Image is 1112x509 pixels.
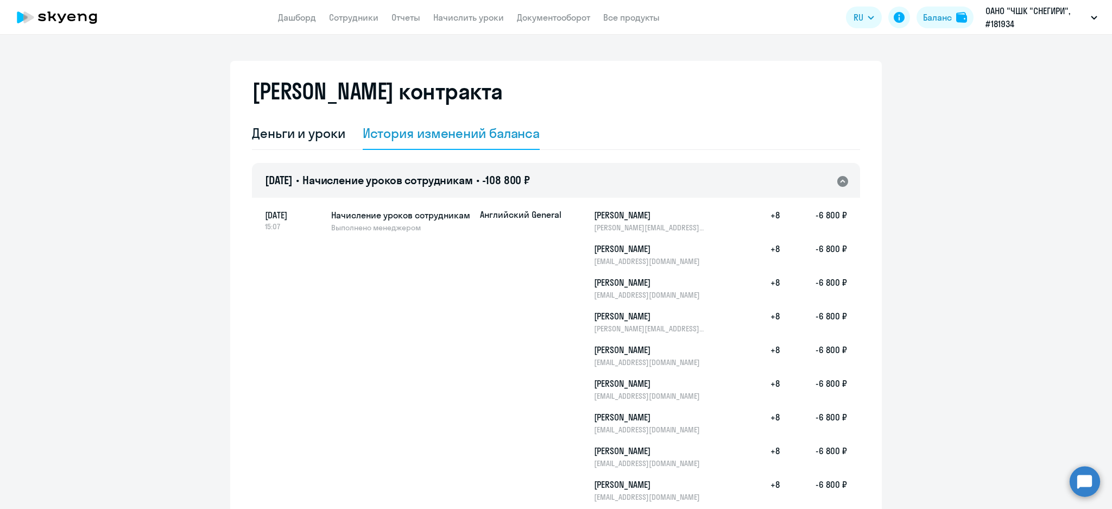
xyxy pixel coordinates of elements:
[594,357,706,367] p: [EMAIL_ADDRESS][DOMAIN_NAME]
[594,377,706,390] h5: [PERSON_NAME]
[745,343,780,367] h5: +8
[594,411,706,424] h5: [PERSON_NAME]
[476,173,479,187] span: •
[265,173,293,187] span: [DATE]
[594,209,706,222] h5: [PERSON_NAME]
[780,310,847,334] h5: -6 800 ₽
[917,7,974,28] button: Балансbalance
[302,173,473,187] span: Начисление уроков сотрудникам
[745,209,780,232] h5: +8
[265,222,323,231] span: 15:07
[252,78,503,104] h2: [PERSON_NAME] контракта
[594,444,706,457] h5: [PERSON_NAME]
[594,458,706,468] p: [EMAIL_ADDRESS][DOMAIN_NAME]
[594,425,706,435] p: [EMAIL_ADDRESS][DOMAIN_NAME]
[594,290,706,300] p: [EMAIL_ADDRESS][DOMAIN_NAME]
[745,444,780,468] h5: +8
[745,377,780,401] h5: +8
[594,478,706,491] h5: [PERSON_NAME]
[780,377,847,401] h5: -6 800 ₽
[482,173,530,187] span: -108 800 ₽
[780,242,847,266] h5: -6 800 ₽
[363,124,540,142] div: История изменений баланса
[745,276,780,300] h5: +8
[846,7,882,28] button: RU
[331,223,471,232] p: Выполнено менеджером
[923,11,952,24] div: Баланс
[594,391,706,401] p: [EMAIL_ADDRESS][DOMAIN_NAME]
[594,242,706,255] h5: [PERSON_NAME]
[780,343,847,367] h5: -6 800 ₽
[780,209,847,232] h5: -6 800 ₽
[745,478,780,502] h5: +8
[278,12,316,23] a: Дашборд
[433,12,504,23] a: Начислить уроки
[594,276,706,289] h5: [PERSON_NAME]
[985,4,1086,30] p: ОАНО "ЧШК "СНЕГИРИ", #181934
[854,11,863,24] span: RU
[594,256,706,266] p: [EMAIL_ADDRESS][DOMAIN_NAME]
[780,411,847,435] h5: -6 800 ₽
[594,492,706,502] p: [EMAIL_ADDRESS][DOMAIN_NAME]
[296,173,299,187] span: •
[594,324,706,334] p: [PERSON_NAME][EMAIL_ADDRESS][DOMAIN_NAME]
[745,310,780,334] h5: +8
[391,12,420,23] a: Отчеты
[594,343,706,356] h5: [PERSON_NAME]
[265,209,323,222] span: [DATE]
[603,12,660,23] a: Все продукты
[780,276,847,300] h5: -6 800 ₽
[517,12,590,23] a: Документооборот
[745,411,780,435] h5: +8
[594,310,706,323] h5: [PERSON_NAME]
[331,209,471,222] h5: Начисление уроков сотрудникам
[252,124,345,142] div: Деньги и уроки
[745,242,780,266] h5: +8
[329,12,378,23] a: Сотрудники
[480,209,561,221] p: Английский General
[780,444,847,468] h5: -6 800 ₽
[980,4,1103,30] button: ОАНО "ЧШК "СНЕГИРИ", #181934
[594,223,706,232] p: [PERSON_NAME][EMAIL_ADDRESS][DOMAIN_NAME]
[780,478,847,502] h5: -6 800 ₽
[956,12,967,23] img: balance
